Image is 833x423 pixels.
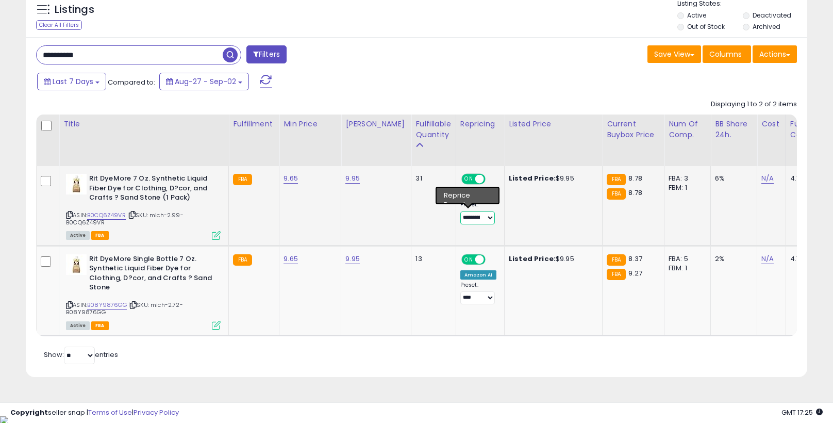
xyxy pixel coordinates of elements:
[509,254,556,264] b: Listed Price:
[415,254,447,264] div: 13
[669,174,703,183] div: FBA: 3
[781,408,823,417] span: 2025-09-10 17:25 GMT
[44,350,118,360] span: Show: entries
[669,254,703,264] div: FBA: 5
[484,255,500,264] span: OFF
[89,254,214,295] b: Rit DyeMore Single Bottle 7 Oz. Synthetic Liquid Fiber Dye for Clothing, D?cor, and Crafts ? Sand...
[89,174,214,205] b: Rit DyeMore 7 Oz. Synthetic Liquid Fiber Dye for Clothing, D?cor, and Crafts ? Sand Stone (1 Pack)
[703,45,751,63] button: Columns
[88,408,132,417] a: Terms of Use
[669,183,703,192] div: FBM: 1
[460,190,496,199] div: Amazon AI
[607,119,660,140] div: Current Buybox Price
[233,119,275,129] div: Fulfillment
[108,77,155,87] span: Compared to:
[509,174,594,183] div: $9.95
[345,119,407,129] div: [PERSON_NAME]
[66,231,90,240] span: All listings currently available for purchase on Amazon
[66,321,90,330] span: All listings currently available for purchase on Amazon
[607,269,626,280] small: FBA
[460,119,500,129] div: Repricing
[87,301,127,310] a: B08Y9876GG
[628,254,642,264] span: 8.37
[607,174,626,185] small: FBA
[687,11,706,20] label: Active
[66,174,221,239] div: ASIN:
[345,254,360,264] a: 9.95
[462,255,475,264] span: ON
[415,174,447,183] div: 31
[66,301,183,316] span: | SKU: mich-2.72-B08Y9876GG
[761,173,774,184] a: N/A
[345,173,360,184] a: 9.95
[284,254,298,264] a: 9.65
[753,22,780,31] label: Archived
[687,22,725,31] label: Out of Stock
[66,211,184,226] span: | SKU: mich-2.99-B0CQ6Z49VR
[753,11,791,20] label: Deactivated
[66,254,87,275] img: 41zZ+yrt+DL._SL40_.jpg
[10,408,48,417] strong: Copyright
[509,254,594,264] div: $9.95
[607,188,626,200] small: FBA
[37,73,106,90] button: Last 7 Days
[753,45,797,63] button: Actions
[607,254,626,266] small: FBA
[647,45,701,63] button: Save View
[246,45,287,63] button: Filters
[462,175,475,184] span: ON
[10,408,179,418] div: seller snap | |
[790,254,826,264] div: 4.15
[460,270,496,280] div: Amazon AI
[484,175,500,184] span: OFF
[55,3,94,17] h5: Listings
[233,254,252,266] small: FBA
[669,264,703,273] div: FBM: 1
[509,173,556,183] b: Listed Price:
[53,76,93,87] span: Last 7 Days
[87,211,126,220] a: B0CQ6Z49VR
[628,268,642,278] span: 9.27
[91,231,109,240] span: FBA
[790,119,830,140] div: Fulfillment Cost
[460,282,496,305] div: Preset:
[460,201,496,224] div: Preset:
[669,119,706,140] div: Num of Comp.
[66,254,221,329] div: ASIN:
[159,73,249,90] button: Aug-27 - Sep-02
[415,119,451,140] div: Fulfillable Quantity
[284,119,337,129] div: Min Price
[628,188,642,198] span: 8.78
[175,76,236,87] span: Aug-27 - Sep-02
[761,254,774,264] a: N/A
[509,119,598,129] div: Listed Price
[709,49,742,59] span: Columns
[715,174,749,183] div: 6%
[284,173,298,184] a: 9.65
[233,174,252,185] small: FBA
[36,20,82,30] div: Clear All Filters
[790,174,826,183] div: 4.15
[628,173,642,183] span: 8.78
[715,254,749,264] div: 2%
[761,119,781,129] div: Cost
[134,408,179,417] a: Privacy Policy
[63,119,224,129] div: Title
[711,100,797,109] div: Displaying 1 to 2 of 2 items
[715,119,753,140] div: BB Share 24h.
[91,321,109,330] span: FBA
[66,174,87,194] img: 41zZ+yrt+DL._SL40_.jpg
